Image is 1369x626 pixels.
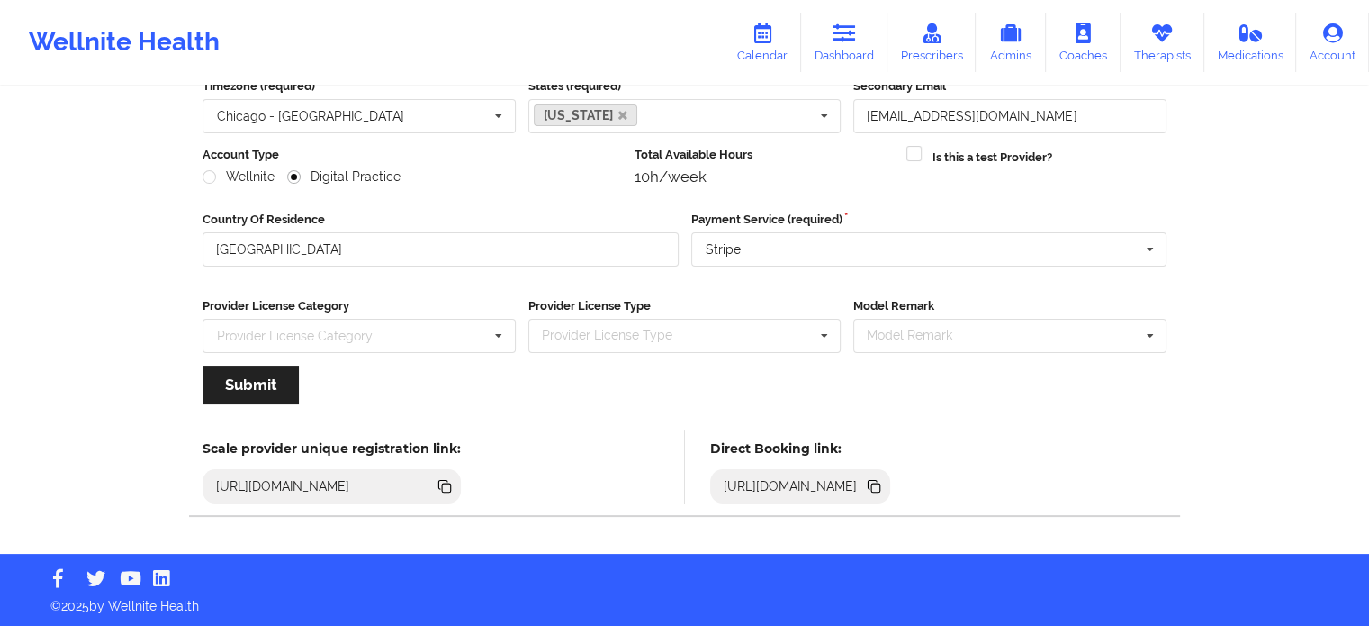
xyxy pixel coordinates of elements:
[203,146,622,164] label: Account Type
[203,77,516,95] label: Timezone (required)
[203,440,461,457] h5: Scale provider unique registration link:
[887,13,977,72] a: Prescribers
[534,104,638,126] a: [US_STATE]
[528,77,842,95] label: States (required)
[1121,13,1204,72] a: Therapists
[203,297,516,315] label: Provider License Category
[853,297,1166,315] label: Model Remark
[724,13,801,72] a: Calendar
[710,440,891,457] h5: Direct Booking link:
[217,110,404,122] div: Chicago - [GEOGRAPHIC_DATA]
[287,169,401,185] label: Digital Practice
[1046,13,1121,72] a: Coaches
[635,168,895,186] div: 10h/week
[716,477,865,495] div: [URL][DOMAIN_NAME]
[528,297,842,315] label: Provider License Type
[976,13,1046,72] a: Admins
[853,77,1166,95] label: Secondary Email
[1204,13,1297,72] a: Medications
[1296,13,1369,72] a: Account
[862,325,978,346] div: Model Remark
[217,330,373,342] div: Provider License Category
[691,211,1167,229] label: Payment Service (required)
[932,149,1052,167] label: Is this a test Provider?
[635,146,895,164] label: Total Available Hours
[853,99,1166,133] input: Email
[203,366,299,404] button: Submit
[801,13,887,72] a: Dashboard
[203,211,679,229] label: Country Of Residence
[706,243,741,256] div: Stripe
[203,169,275,185] label: Wellnite
[537,325,698,346] div: Provider License Type
[38,585,1331,615] p: © 2025 by Wellnite Health
[209,477,357,495] div: [URL][DOMAIN_NAME]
